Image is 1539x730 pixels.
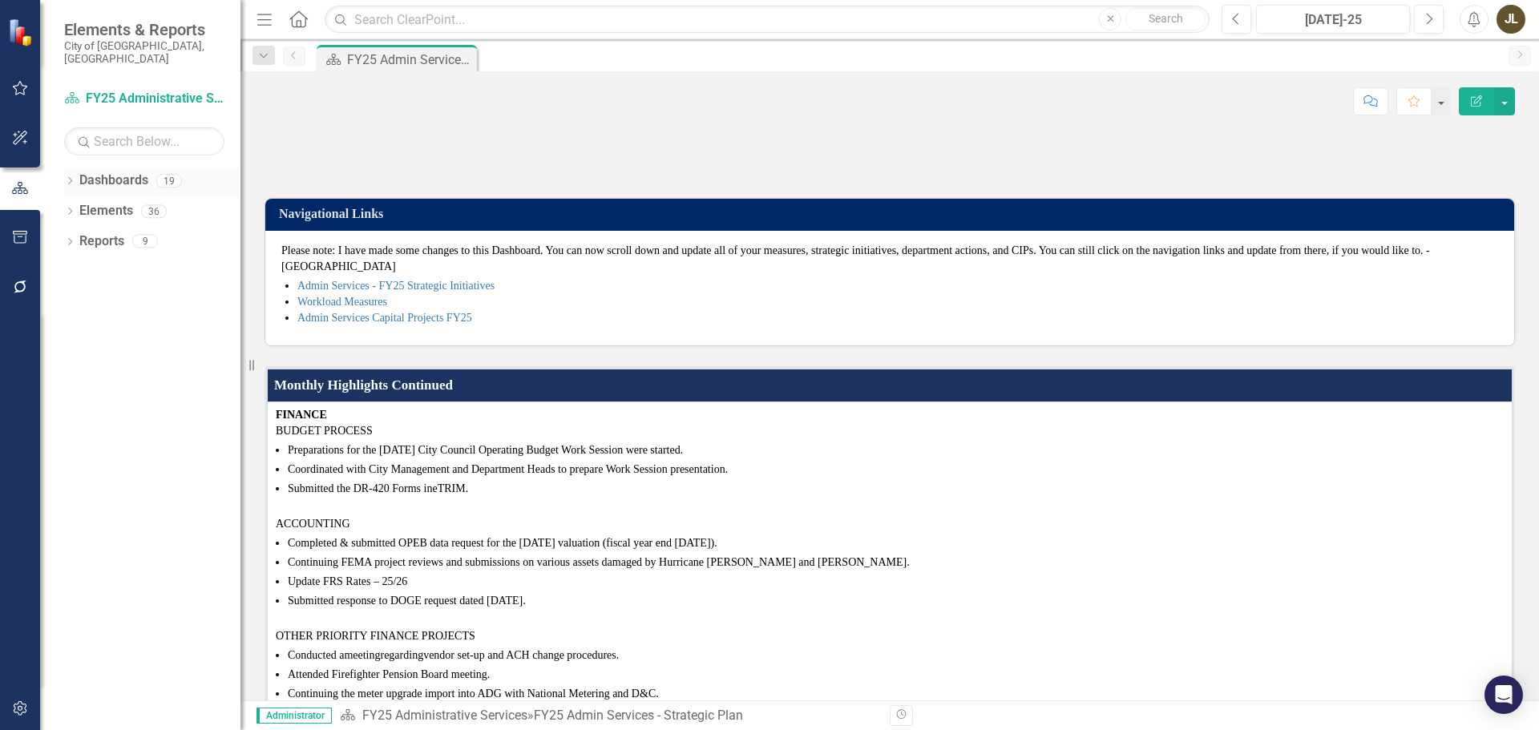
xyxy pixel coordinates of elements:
a: Workload Measures [297,296,387,308]
span: Coordinated with City Management and Department Heads to prepare Work Session presentation. [288,463,728,475]
small: City of [GEOGRAPHIC_DATA], [GEOGRAPHIC_DATA] [64,39,224,66]
a: Elements [79,202,133,220]
span: Elements & Reports [64,20,224,39]
div: FY25 Admin Services - Strategic Plan [347,50,473,70]
div: Open Intercom Messenger [1484,676,1523,714]
span: . [714,537,717,549]
span: Preparations for the [DATE] City Council Operating Budget Work Session were started. [288,444,683,456]
div: 19 [156,174,182,188]
a: FY25 Administrative Services [64,90,224,108]
span: Update FRS Rates – 25/26 [288,575,407,587]
span: Continuing the meter upgrade import into ADG with National Metering and D& [288,688,648,700]
a: Admin Services - FY25 Strategic Initiatives [297,280,495,292]
a: FY25 Administrative Services [362,708,527,723]
input: Search ClearPoint... [325,6,1210,34]
span: vendor set-up and ACH change procedures. [423,649,619,661]
span: Administrator [256,708,332,724]
div: 9 [132,235,158,248]
span: Completed & submitted OPEB data request for the [DATE] valuation (fiscal year end [DATE]) [288,537,714,549]
span: Search [1149,12,1183,25]
span: meeting [344,649,380,661]
span: eTRIM [432,482,465,494]
p: Please note: I have made some changes to this Dashboard. You can now scroll down and update all o... [281,243,1498,275]
a: Dashboards [79,171,148,190]
button: Search [1125,8,1206,30]
span: regarding [380,649,423,661]
div: FY25 Admin Services - Strategic Plan [534,708,743,723]
span: OTHER PRIORITY FINANCE PROJECTS [276,630,475,642]
button: JL [1497,5,1525,34]
span: BUDGET PROCESS [276,425,373,437]
span: ACCOUNTING [276,518,350,530]
div: [DATE]-25 [1262,10,1404,30]
button: [DATE]-25 [1256,5,1410,34]
img: ClearPoint Strategy [7,17,37,46]
span: Submitted response to DOGE request dated [DATE]. [288,595,526,607]
h3: Navigational Links [279,207,1506,221]
span: Continuing FEMA project reviews and submissions on various assets damaged by Hurricane [PERSON_NA... [288,556,910,568]
span: . [466,482,469,494]
a: Reports [79,232,124,251]
input: Search Below... [64,127,224,155]
span: Conducted a [288,649,344,661]
div: » [340,707,878,725]
span: FINANCE [276,409,327,421]
span: Attended Firefighter Pension Board meeting. [288,668,490,680]
span: C. [648,688,659,700]
div: 36 [141,204,167,218]
a: Admin Services Capital Projects FY25 [297,312,472,324]
span: Submitted the DR-420 Forms in [288,482,432,494]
